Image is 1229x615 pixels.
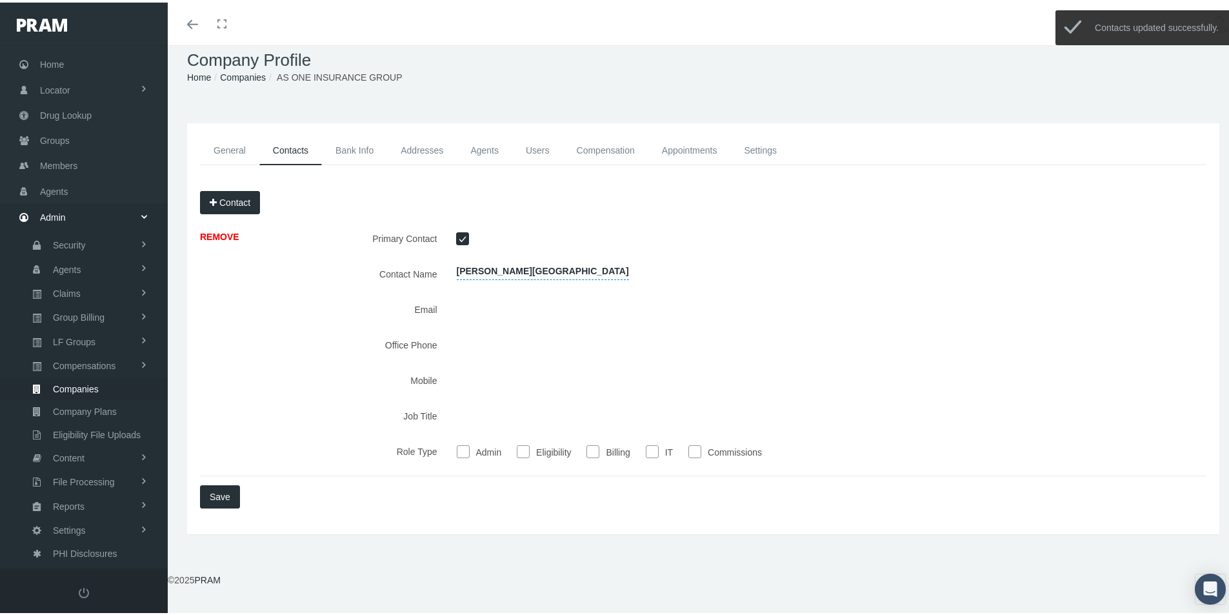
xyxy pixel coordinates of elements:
span: Eligibility File Uploads [53,421,141,443]
a: Bank Info [322,134,387,163]
span: Companies [53,376,99,398]
label: Billing [599,443,630,457]
span: Locator [40,76,70,100]
span: PHI Disclosures [53,540,117,562]
label: Office Phone [190,331,447,354]
span: File Processing [53,469,115,490]
span: Content [53,445,85,467]
button: Save [200,483,240,506]
label: Commissions [701,443,762,457]
span: AS ONE INSURANCE GROUP [277,70,402,80]
span: [PERSON_NAME][GEOGRAPHIC_DATA] [457,260,629,277]
span: Members [40,151,77,176]
a: General [200,134,259,163]
span: Claims [53,280,81,302]
a: Settings [730,134,790,163]
label: Role Type [190,438,447,460]
a: Users [512,134,563,163]
a: Appointments [648,134,731,163]
span: Settings [53,517,86,539]
label: Job Title [190,402,447,425]
div: © 2025 [168,570,221,585]
span: Agents [53,256,81,278]
span: Home [40,50,64,74]
a: Compensation [563,134,648,163]
a: REMOVE [200,229,239,239]
a: Companies [220,70,266,80]
h1: Company Profile [187,48,1219,68]
span: Security [53,232,86,254]
label: Eligibility [530,443,571,457]
label: Mobile [190,367,447,389]
label: Admin [470,443,502,457]
span: Company Plans [53,398,117,420]
a: Addresses [387,134,457,163]
label: IT [659,443,673,457]
a: Agents [457,134,512,163]
span: Compensations [53,352,115,374]
span: Reports [53,493,85,515]
button: Contact [200,188,260,212]
span: Drug Lookup [40,101,92,125]
div: Open Intercom Messenger [1195,571,1226,602]
span: Groups [40,126,70,150]
label: Contact Name [190,260,447,283]
img: PRAM_20_x_78.png [17,16,67,29]
a: Home [187,70,211,80]
span: Save [210,489,230,499]
label: Primary Contact [275,225,446,247]
span: LF Groups [53,328,95,350]
span: Admin [40,203,66,227]
label: Email [190,296,447,318]
span: Group Billing [53,304,105,326]
a: Contacts [259,134,322,163]
span: Agents [40,177,68,201]
a: PRAM [194,572,220,583]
